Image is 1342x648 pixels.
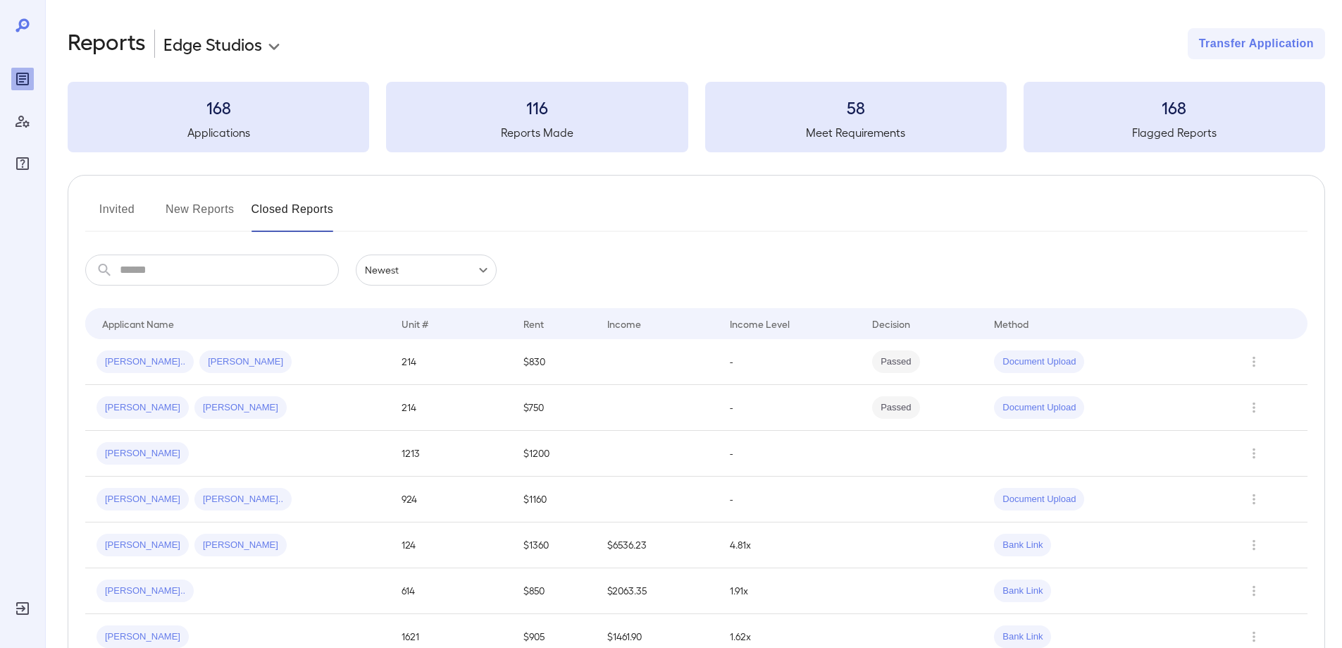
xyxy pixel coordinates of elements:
[719,339,862,385] td: -
[719,385,862,431] td: -
[994,401,1084,415] span: Document Upload
[97,447,189,460] span: [PERSON_NAME]
[102,315,174,332] div: Applicant Name
[11,152,34,175] div: FAQ
[872,315,910,332] div: Decision
[512,339,596,385] td: $830
[68,28,146,59] h2: Reports
[523,315,546,332] div: Rent
[512,477,596,522] td: $1160
[97,355,194,369] span: [PERSON_NAME]..
[356,255,497,286] div: Newest
[11,110,34,133] div: Manage Users
[390,339,512,385] td: 214
[719,477,862,522] td: -
[68,82,1325,152] summary: 168Applications116Reports Made58Meet Requirements168Flagged Reports
[386,96,688,118] h3: 116
[994,493,1084,506] span: Document Upload
[390,477,512,522] td: 924
[194,493,292,506] span: [PERSON_NAME]..
[719,522,862,568] td: 4.81x
[872,401,919,415] span: Passed
[390,431,512,477] td: 1213
[199,355,292,369] span: [PERSON_NAME]
[512,431,596,477] td: $1200
[994,315,1029,332] div: Method
[163,32,262,55] p: Edge Studios
[607,315,641,332] div: Income
[512,568,596,614] td: $850
[390,385,512,431] td: 214
[994,355,1084,369] span: Document Upload
[97,630,189,644] span: [PERSON_NAME]
[1243,534,1265,556] button: Row Actions
[596,568,718,614] td: $2063.35
[1243,350,1265,373] button: Row Actions
[390,522,512,568] td: 124
[1024,96,1325,118] h3: 168
[705,124,1007,141] h5: Meet Requirements
[68,124,369,141] h5: Applications
[85,198,149,232] button: Invited
[97,539,189,552] span: [PERSON_NAME]
[97,493,189,506] span: [PERSON_NAME]
[1243,396,1265,419] button: Row Actions
[1243,580,1265,602] button: Row Actions
[1024,124,1325,141] h5: Flagged Reports
[1188,28,1325,59] button: Transfer Application
[97,585,194,598] span: [PERSON_NAME]..
[730,315,790,332] div: Income Level
[11,68,34,90] div: Reports
[1243,442,1265,465] button: Row Actions
[872,355,919,369] span: Passed
[719,431,862,477] td: -
[166,198,235,232] button: New Reports
[994,630,1051,644] span: Bank Link
[705,96,1007,118] h3: 58
[512,385,596,431] td: $750
[402,315,428,332] div: Unit #
[386,124,688,141] h5: Reports Made
[390,568,512,614] td: 614
[994,585,1051,598] span: Bank Link
[194,401,287,415] span: [PERSON_NAME]
[11,597,34,620] div: Log Out
[994,539,1051,552] span: Bank Link
[97,401,189,415] span: [PERSON_NAME]
[251,198,334,232] button: Closed Reports
[68,96,369,118] h3: 168
[1243,488,1265,511] button: Row Actions
[596,522,718,568] td: $6536.23
[1243,625,1265,648] button: Row Actions
[512,522,596,568] td: $1360
[194,539,287,552] span: [PERSON_NAME]
[719,568,862,614] td: 1.91x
